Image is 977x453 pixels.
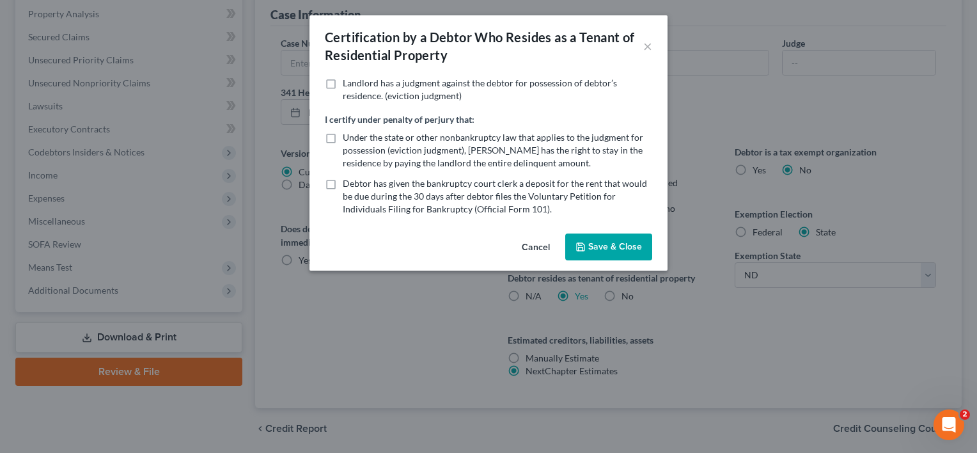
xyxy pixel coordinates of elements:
[960,409,970,420] span: 2
[343,132,643,168] span: Under the state or other nonbankruptcy law that applies to the judgment for possession (eviction ...
[343,178,647,214] span: Debtor has given the bankruptcy court clerk a deposit for the rent that would be due during the 3...
[325,113,474,126] label: I certify under penalty of perjury that:
[512,235,560,260] button: Cancel
[343,77,617,101] span: Landlord has a judgment against the debtor for possession of debtor’s residence. (eviction judgment)
[565,234,652,260] button: Save & Close
[934,409,964,440] iframe: Intercom live chat
[643,38,652,54] button: ×
[325,28,643,64] div: Certification by a Debtor Who Resides as a Tenant of Residential Property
